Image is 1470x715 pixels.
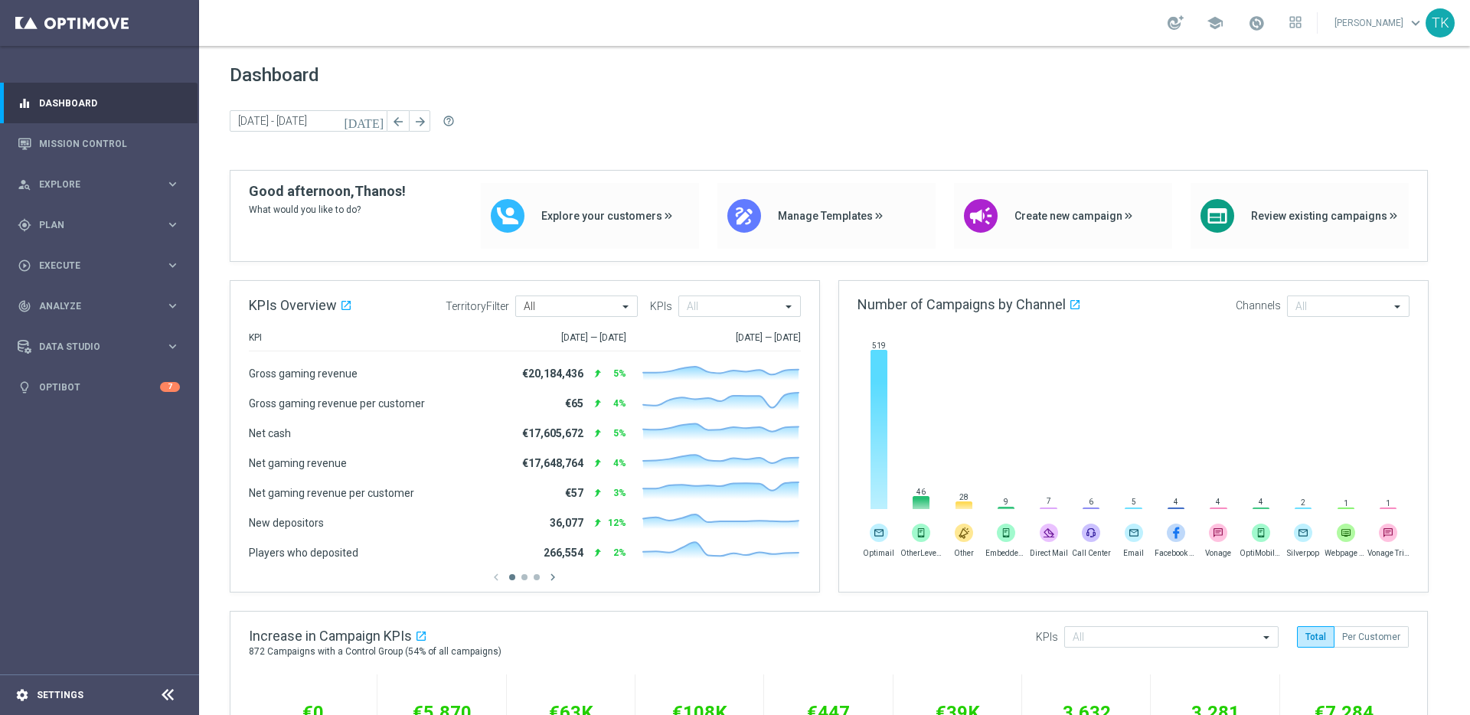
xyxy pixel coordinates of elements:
[165,299,180,313] i: keyboard_arrow_right
[18,299,31,313] i: track_changes
[165,217,180,232] i: keyboard_arrow_right
[17,97,181,109] button: equalizer Dashboard
[39,123,180,164] a: Mission Control
[18,259,31,273] i: play_circle_outline
[18,340,165,354] div: Data Studio
[18,218,31,232] i: gps_fixed
[165,339,180,354] i: keyboard_arrow_right
[18,299,165,313] div: Analyze
[18,96,31,110] i: equalizer
[18,123,180,164] div: Mission Control
[18,218,165,232] div: Plan
[1333,11,1426,34] a: [PERSON_NAME]keyboard_arrow_down
[18,178,165,191] div: Explore
[1407,15,1424,31] span: keyboard_arrow_down
[39,302,165,311] span: Analyze
[17,381,181,393] button: lightbulb Optibot 7
[39,83,180,123] a: Dashboard
[17,260,181,272] button: play_circle_outline Execute keyboard_arrow_right
[18,178,31,191] i: person_search
[17,341,181,353] button: Data Studio keyboard_arrow_right
[39,180,165,189] span: Explore
[1207,15,1223,31] span: school
[160,382,180,392] div: 7
[18,380,31,394] i: lightbulb
[39,342,165,351] span: Data Studio
[17,300,181,312] button: track_changes Analyze keyboard_arrow_right
[17,138,181,150] button: Mission Control
[18,367,180,407] div: Optibot
[17,219,181,231] button: gps_fixed Plan keyboard_arrow_right
[15,688,29,702] i: settings
[165,177,180,191] i: keyboard_arrow_right
[39,367,160,407] a: Optibot
[17,178,181,191] button: person_search Explore keyboard_arrow_right
[37,691,83,700] a: Settings
[39,220,165,230] span: Plan
[18,259,165,273] div: Execute
[165,258,180,273] i: keyboard_arrow_right
[18,83,180,123] div: Dashboard
[1426,8,1455,38] div: TK
[39,261,165,270] span: Execute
